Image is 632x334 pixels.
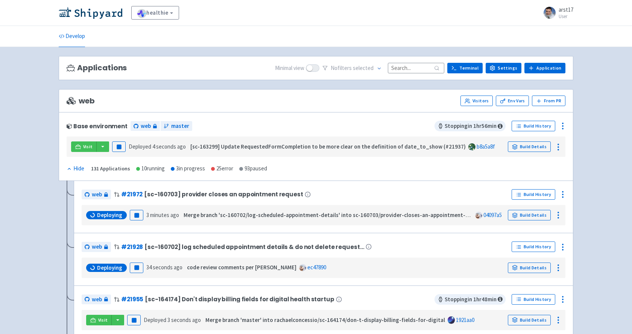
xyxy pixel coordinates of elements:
a: arst17 User [539,7,573,19]
span: Visit [83,144,93,150]
a: web [82,295,111,305]
a: 1921aa0 [456,316,474,323]
a: Build History [512,189,555,200]
a: Visit [86,315,112,325]
a: healthie [131,6,179,20]
span: web [67,97,94,105]
a: Application [524,63,565,73]
span: [sc-160703] provider closes an appointment request [144,191,303,197]
a: Build History [512,294,555,305]
span: Deployed [144,316,201,323]
a: b8a5a8f [477,143,495,150]
strong: code review comments per [PERSON_NAME] [187,264,296,271]
time: 3 minutes ago [146,211,179,219]
div: 25 error [211,164,233,173]
strong: Merge branch 'master' into rachaelconcessio/sc-164174/don-t-display-billing-fields-for-digital [205,316,445,323]
small: User [559,14,573,19]
span: master [171,122,189,131]
span: Minimal view [275,64,304,73]
a: Env Vars [496,96,529,106]
span: web [92,190,102,199]
button: Pause [130,263,143,273]
a: Build Details [508,263,551,273]
span: Visit [98,317,108,323]
span: web [92,243,102,251]
time: 4 seconds ago [152,143,186,150]
a: Build Details [508,141,551,152]
a: ec47890 [307,264,326,271]
a: Develop [59,26,85,47]
span: arst17 [559,6,573,13]
span: [sc-164174] Don't display billing fields for digital health startup [145,296,334,302]
div: 131 Applications [91,164,130,173]
span: selected [353,64,374,71]
strong: Merge branch 'sc-160702/log-scheduled-appointment-details' into sc-160703/provider-closes-an-appo... [184,211,485,219]
a: 04097a5 [483,211,502,219]
img: Shipyard logo [59,7,122,19]
a: Terminal [447,63,483,73]
span: Deploying [97,264,122,272]
span: web [92,295,102,304]
a: Visit [71,141,97,152]
time: 3 seconds ago [167,316,201,323]
a: Build History [512,241,555,252]
div: 3 in progress [171,164,205,173]
a: Settings [486,63,521,73]
a: #21972 [121,190,143,198]
button: Hide [67,164,85,173]
a: Build Details [508,315,551,325]
a: web [82,190,111,200]
strong: [sc-163299] Update RequestedFormCompletion to be more clear on the definition of date_to_show (#2... [190,143,466,150]
span: Deploying [97,211,122,219]
span: Stopping in 1 hr 48 min [434,294,506,305]
span: No filter s [331,64,374,73]
a: #21955 [121,295,143,303]
a: Build Details [508,210,551,220]
a: web [82,242,111,252]
div: 10 running [136,164,165,173]
div: Hide [67,164,84,173]
a: #21928 [121,243,143,251]
button: From PR [532,96,565,106]
a: master [161,121,192,131]
span: [sc-160702] log scheduled appointment details & do not delete request… [144,244,364,250]
input: Search... [388,63,444,73]
button: Pause [112,141,126,152]
span: Deployed [129,143,186,150]
a: Build History [512,121,555,131]
div: Base environment [67,123,128,129]
a: web [131,121,160,131]
span: web [141,122,151,131]
div: 93 paused [239,164,267,173]
button: Pause [130,210,143,220]
span: Stopping in 1 hr 56 min [434,121,506,131]
button: Pause [127,315,141,325]
h3: Applications [67,64,127,72]
a: Visitors [460,96,493,106]
time: 34 seconds ago [146,264,182,271]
